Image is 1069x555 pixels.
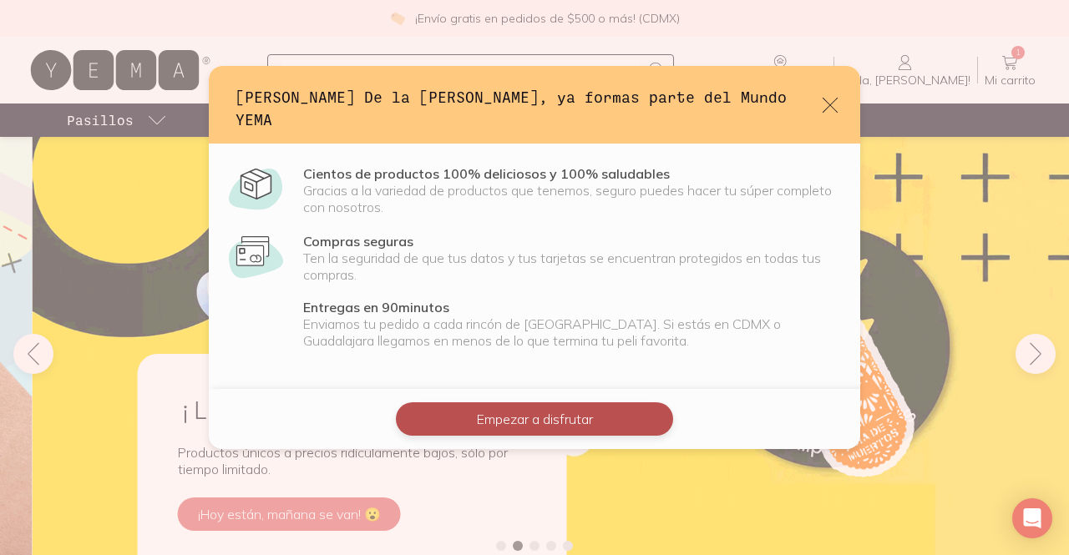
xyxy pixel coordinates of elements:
div: Open Intercom Messenger [1012,498,1052,538]
p: Entregas en 90minutos [303,299,840,315]
p: Enviamos tu pedido a cada rincón de [GEOGRAPHIC_DATA]. Si estás en CDMX o Guadalajara llegamos en... [303,315,840,349]
p: Cientos de productos 100% deliciosos y 100% saludables [303,165,840,182]
p: Compras seguras [303,233,840,250]
div: default [209,66,860,449]
p: Ten la seguridad de que tus datos y tus tarjetas se encuentran protegidos en todas tus compras. [303,250,840,283]
p: Gracias a la variedad de productos que tenemos, seguro puedes hacer tu súper completo con nosotros. [303,182,840,215]
button: Empezar a disfrutar [396,402,673,436]
h3: [PERSON_NAME] De la [PERSON_NAME], ya formas parte del Mundo YEMA [236,86,820,130]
